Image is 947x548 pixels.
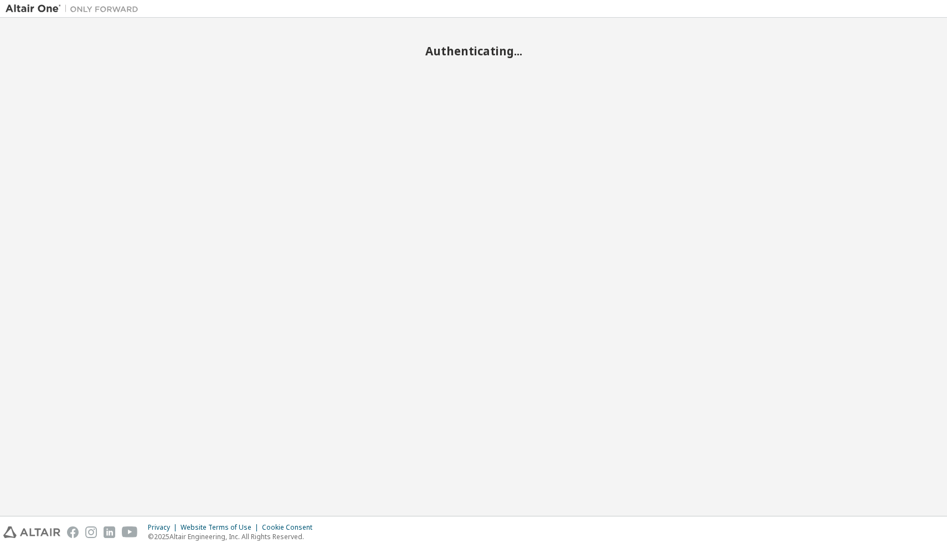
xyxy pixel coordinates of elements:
img: linkedin.svg [104,526,115,538]
div: Privacy [148,523,181,532]
h2: Authenticating... [6,44,941,58]
p: © 2025 Altair Engineering, Inc. All Rights Reserved. [148,532,319,541]
div: Cookie Consent [262,523,319,532]
img: altair_logo.svg [3,526,60,538]
img: facebook.svg [67,526,79,538]
img: instagram.svg [85,526,97,538]
div: Website Terms of Use [181,523,262,532]
img: youtube.svg [122,526,138,538]
img: Altair One [6,3,144,14]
